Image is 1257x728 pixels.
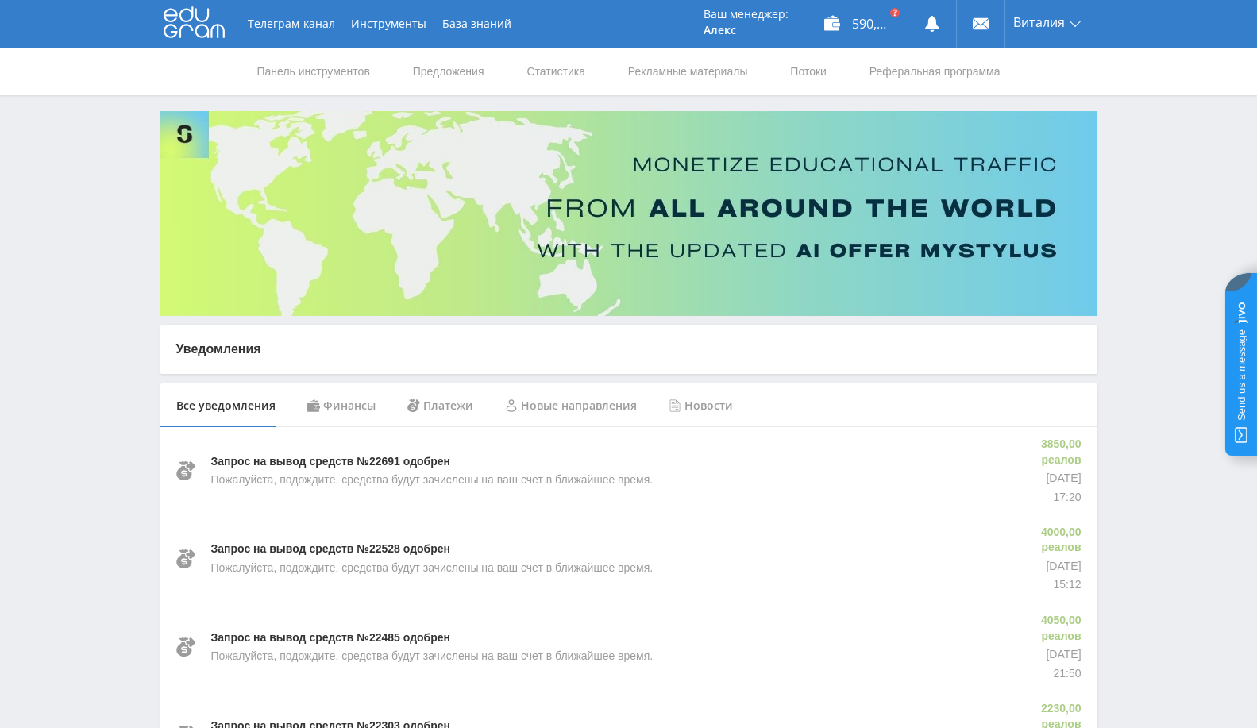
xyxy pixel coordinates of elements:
[525,48,587,95] a: Статистика
[211,561,654,574] font: Пожалуйста, подождите, средства будут зачислены на ваш счет в ближайшее время.
[1046,648,1081,661] font: [DATE]
[211,542,451,555] font: Запрос на вывод средств №22528 одобрен
[1013,13,1065,31] font: Виталия
[628,65,748,78] font: Рекламные материалы
[526,65,585,78] font: Статистика
[684,398,733,413] font: Новости
[176,342,261,356] font: Уведомления
[211,649,654,662] font: Пожалуйста, подождите, средства будут зачислены на ваш счет в ближайшее время.
[257,65,370,78] font: Панель инструментов
[442,16,511,31] font: База знаний
[411,48,486,95] a: Предложения
[790,65,827,78] font: Потоки
[704,6,789,21] font: Ваш менеджер:
[789,48,828,95] a: Потоки
[160,111,1097,316] img: Баннер
[211,473,654,486] font: Пожалуйста, подождите, средства будут зачислены на ваш счет в ближайшее время.
[256,48,372,95] a: Панель инструментов
[323,398,376,413] font: Финансы
[351,16,426,31] font: Инструменты
[704,22,736,37] font: Алекс
[1053,667,1081,680] font: 21:50
[248,16,335,31] font: Телеграм-канал
[1053,578,1081,591] font: 15:12
[869,65,1001,78] font: Реферальная программа
[211,455,451,468] font: Запрос на вывод средств №22691 одобрен
[413,65,484,78] font: Предложения
[1046,560,1081,572] font: [DATE]
[1041,526,1082,554] font: 4000,00 реалов
[423,398,473,413] font: Платежи
[521,398,637,413] font: Новые направления
[852,15,986,33] font: 590,07 долларов США
[868,48,1002,95] a: Реферальная программа
[1046,472,1081,484] font: [DATE]
[176,398,276,413] font: Все уведомления
[1041,437,1082,466] font: 3850,00 реалов
[1041,614,1082,642] font: 4050,00 реалов
[211,631,451,644] font: Запрос на вывод средств №22485 одобрен
[1053,491,1081,503] font: 17:20
[627,48,750,95] a: Рекламные материалы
